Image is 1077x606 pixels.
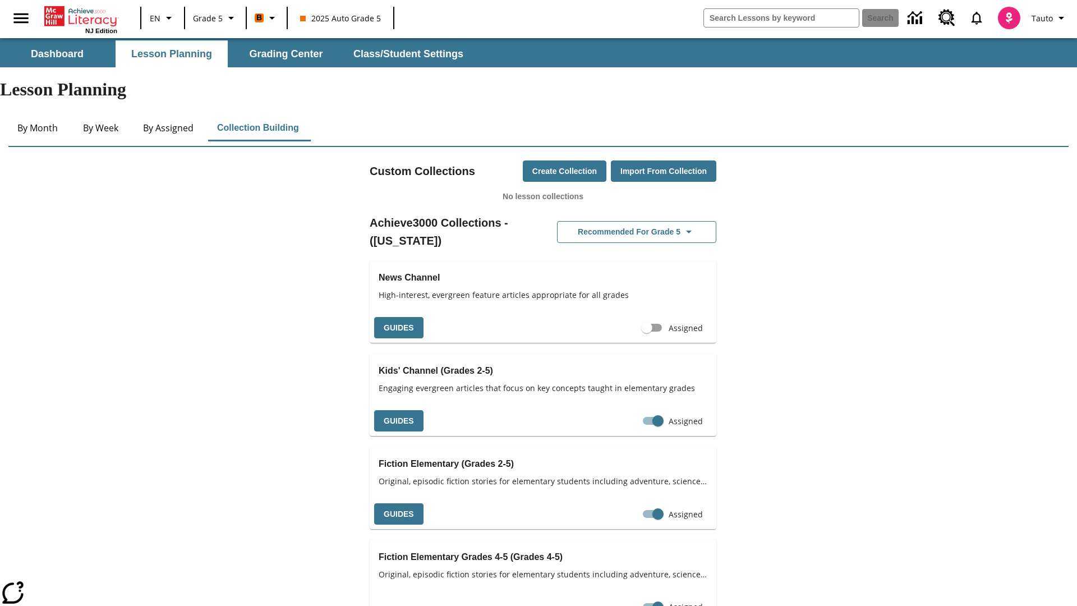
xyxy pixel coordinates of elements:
[523,160,606,182] button: Create Collection
[4,2,38,35] button: Open side menu
[72,114,128,141] button: By Week
[370,162,475,180] h2: Custom Collections
[998,7,1020,29] img: avatar image
[379,475,707,487] span: Original, episodic fiction stories for elementary students including adventure, science fiction, ...
[379,363,707,379] h3: Kids' Channel (Grades 2-5)
[193,12,223,24] span: Grade 5
[1027,8,1073,28] button: Profile/Settings
[932,3,962,33] a: Resource Center, Will open in new tab
[374,317,424,339] button: Guides
[374,410,424,432] button: Guides
[374,503,424,525] button: Guides
[250,8,283,28] button: Boost Class color is orange. Change class color
[379,568,707,580] span: Original, episodic fiction stories for elementary students including adventure, science fiction, ...
[208,114,308,141] button: Collection Building
[669,415,703,427] span: Assigned
[145,8,181,28] button: Language: EN, Select a language
[1032,12,1053,24] span: Tauto
[150,12,160,24] span: EN
[85,27,117,34] span: NJ Edition
[379,289,707,301] span: High-interest, evergreen feature articles appropriate for all grades
[230,40,342,67] button: Grading Center
[370,214,543,250] h2: Achieve3000 Collections - ([US_STATE])
[379,270,707,286] h3: News Channel
[704,9,859,27] input: search field
[116,40,228,67] button: Lesson Planning
[44,5,117,27] a: Home
[669,508,703,520] span: Assigned
[901,3,932,34] a: Data Center
[134,114,202,141] button: By Assigned
[962,3,991,33] a: Notifications
[991,3,1027,33] button: Select a new avatar
[256,11,262,25] span: B
[8,114,67,141] button: By Month
[611,160,716,182] button: Import from Collection
[557,221,716,243] button: Recommended for Grade 5
[669,322,703,334] span: Assigned
[379,456,707,472] h3: Fiction Elementary (Grades 2-5)
[379,382,707,394] span: Engaging evergreen articles that focus on key concepts taught in elementary grades
[300,12,381,24] span: 2025 Auto Grade 5
[344,40,472,67] button: Class/Student Settings
[370,191,716,203] p: No lesson collections
[188,8,242,28] button: Grade: Grade 5, Select a grade
[44,4,117,34] div: Home
[379,549,707,565] h3: Fiction Elementary Grades 4-5 (Grades 4-5)
[1,40,113,67] button: Dashboard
